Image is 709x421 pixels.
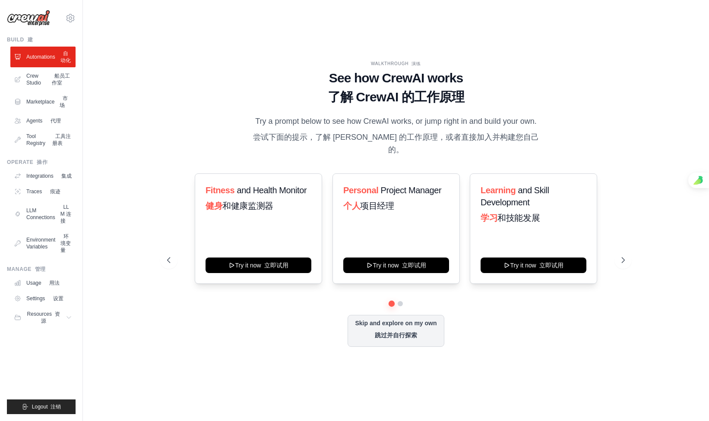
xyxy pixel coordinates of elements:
[10,276,76,290] a: Usage 用法
[60,50,71,63] font: 自动化
[7,399,76,414] button: Logout 注销
[10,47,76,67] a: Automations 自动化
[251,115,541,160] p: Try a prompt below to see how CrewAI works, or jump right in and build your own.
[32,403,61,410] span: Logout
[206,258,311,273] button: Try it now 立即试用
[411,61,421,66] font: 演练
[375,332,417,339] font: 跳过并自行探索
[343,201,360,210] span: 个人
[206,185,234,195] span: Fitness
[7,159,76,166] div: Operate
[402,262,426,269] font: 立即试用
[343,185,378,195] span: Personal
[50,189,60,195] font: 痕迹
[51,404,61,410] font: 注销
[206,201,222,210] span: 健身
[61,173,72,179] font: 集成
[10,91,76,112] a: Marketplace 市场
[10,185,76,198] a: Traces 痕迹
[10,307,76,328] button: Resources 资源
[26,311,60,324] span: Resources
[328,90,465,104] font: 了解 CrewAI 的工作原理
[60,233,71,253] font: 环境变量
[10,200,76,228] a: LLM Connections LLM 连接
[380,185,441,195] span: Project Manager
[10,114,76,128] a: Agents 代理
[666,380,709,421] div: 聊天小组件
[10,69,76,90] a: Crew Studio 船员工作室
[253,133,539,154] font: 尝试下面的提示，了解 [PERSON_NAME] 的工作原理，或者直接加入并构建您自己的。
[28,37,33,43] font: 建
[60,95,68,108] font: 市场
[666,380,709,421] iframe: Chat Widget
[10,129,76,150] a: Tool Registry 工具注册表
[10,229,76,257] a: Environment Variables 环境变量
[49,280,60,286] font: 用法
[60,204,71,224] font: LLM 连接
[7,266,76,273] div: Manage
[10,292,76,305] a: Settings 设置
[167,60,625,67] div: WALKTHROUGH
[343,258,449,273] button: Try it now 立即试用
[53,295,63,302] font: 设置
[7,36,76,43] div: Build
[498,213,540,223] span: 和技能发展
[51,118,61,124] font: 代理
[264,262,288,269] font: 立即试用
[360,201,394,210] span: 项目经理
[481,258,586,273] button: Try it now 立即试用
[37,159,47,165] font: 操作
[167,70,625,108] h1: See how CrewAI works
[481,213,497,223] span: 学习
[481,185,516,195] span: Learning
[52,73,70,86] font: 船员工作室
[222,201,273,210] span: 和健康监测器
[10,169,76,183] a: Integrations 集成
[35,266,46,272] font: 管理
[348,315,444,347] button: Skip and explore on my own跳过并自行探索
[7,10,50,26] img: Logo
[52,133,71,146] font: 工具注册表
[237,185,307,195] span: and Health Monitor
[540,262,564,269] font: 立即试用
